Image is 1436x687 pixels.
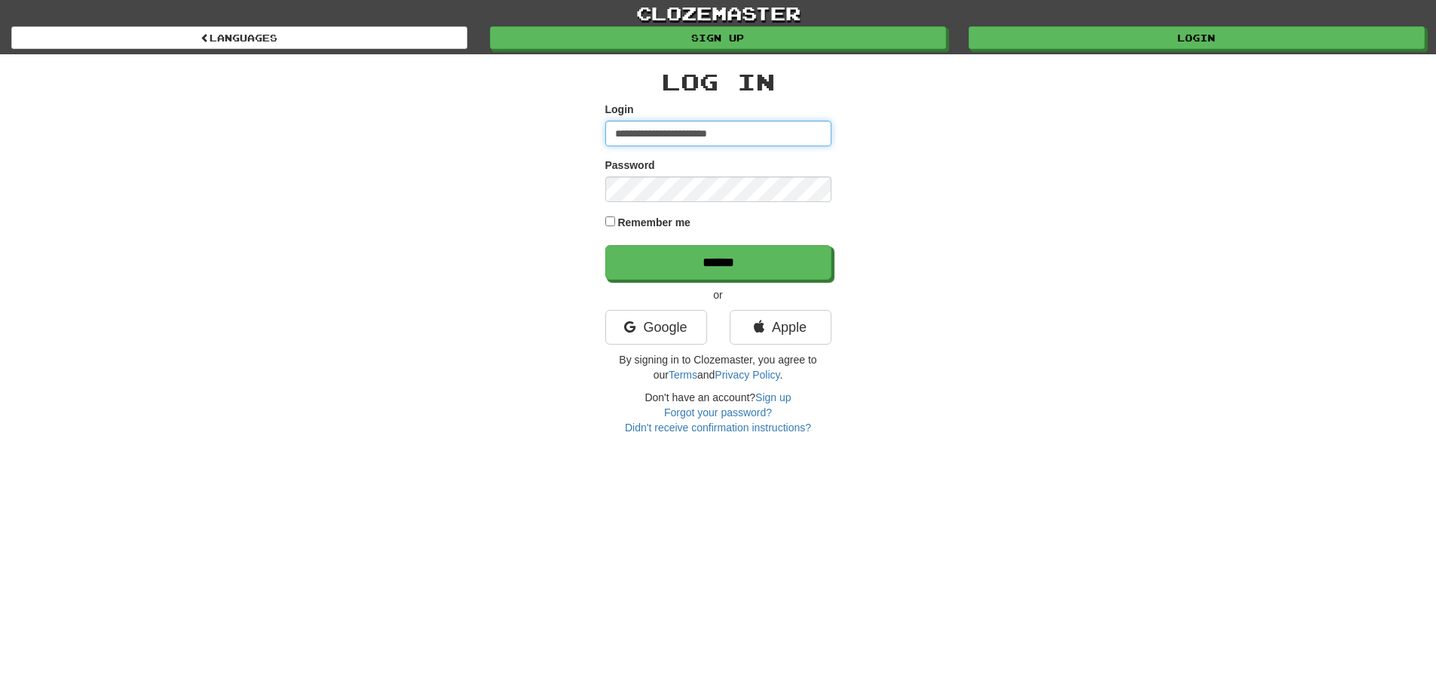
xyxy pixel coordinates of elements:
a: Apple [730,310,831,345]
a: Languages [11,26,467,49]
a: Google [605,310,707,345]
label: Password [605,158,655,173]
a: Forgot your password? [664,406,772,419]
a: Sign up [490,26,946,49]
label: Remember me [617,215,690,230]
a: Login [969,26,1425,49]
a: Sign up [755,391,791,403]
div: Don't have an account? [605,390,831,435]
a: Terms [669,369,697,381]
a: Privacy Policy [715,369,779,381]
p: By signing in to Clozemaster, you agree to our and . [605,352,831,382]
p: or [605,287,831,302]
label: Login [605,102,634,117]
a: Didn't receive confirmation instructions? [625,422,811,434]
h2: Log In [605,69,831,94]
